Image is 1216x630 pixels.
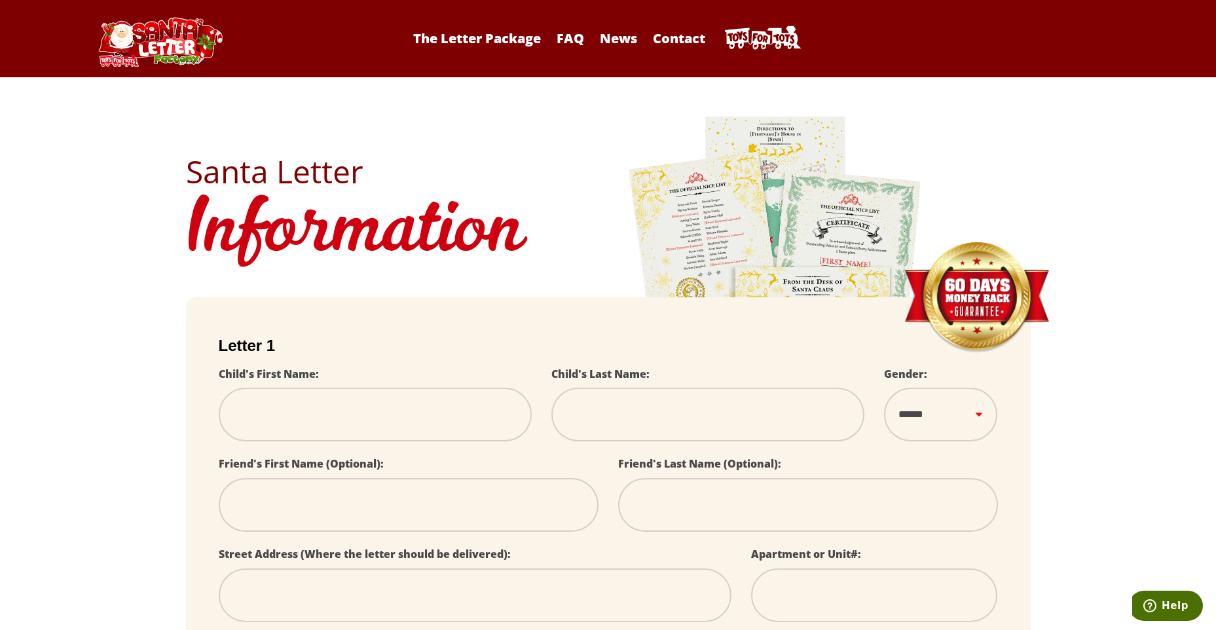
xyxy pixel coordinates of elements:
[884,367,927,381] label: Gender:
[219,547,511,561] label: Street Address (Where the letter should be delivered):
[751,547,861,561] label: Apartment or Unit#:
[186,187,1031,278] h1: Information
[550,29,591,47] a: FAQ
[219,456,384,471] label: Friend's First Name (Optional):
[94,17,225,67] img: Santa Letter Logo
[186,156,1031,187] h2: Santa Letter
[618,456,781,471] label: Friend's Last Name (Optional):
[219,367,319,381] label: Child's First Name:
[903,242,1050,354] img: Money Back Guarantee
[646,29,712,47] a: Contact
[407,29,547,47] a: The Letter Package
[1132,591,1203,623] iframe: Opens a widget where you can find more information
[593,29,644,47] a: News
[628,115,923,481] img: letters.png
[219,337,998,355] h2: Letter 1
[551,367,650,381] label: Child's Last Name:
